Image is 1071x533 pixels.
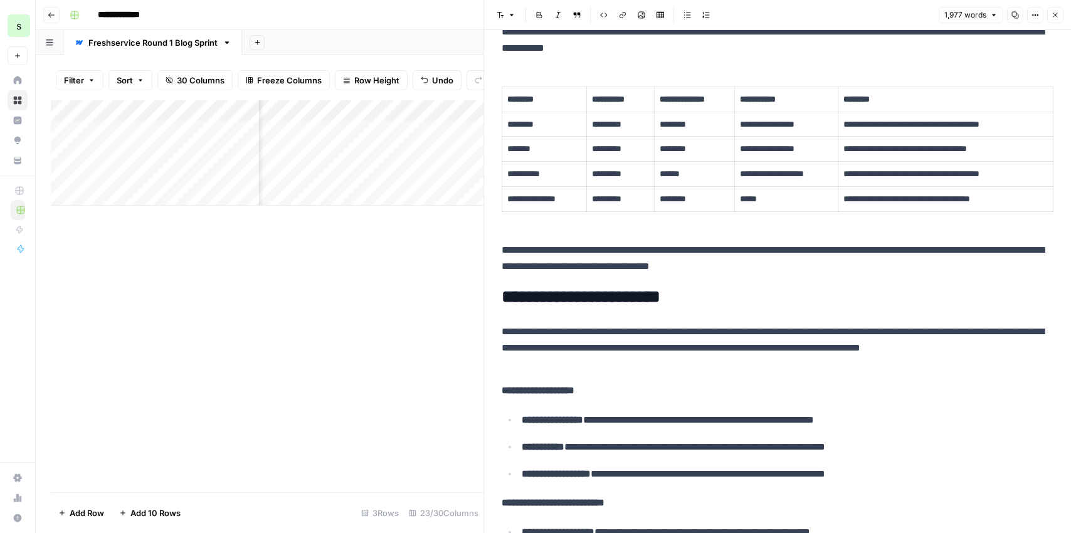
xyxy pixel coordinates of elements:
[238,70,330,90] button: Freeze Columns
[413,70,462,90] button: Undo
[64,74,84,87] span: Filter
[130,507,181,519] span: Add 10 Rows
[8,150,28,171] a: Your Data
[16,18,21,33] span: s
[51,503,112,523] button: Add Row
[404,503,483,523] div: 23/30 Columns
[108,70,152,90] button: Sort
[64,30,242,55] a: Freshservice Round 1 Blog Sprint
[8,488,28,508] a: Usage
[88,36,218,49] div: Freshservice Round 1 Blog Sprint
[117,74,133,87] span: Sort
[157,70,233,90] button: 30 Columns
[70,507,104,519] span: Add Row
[8,130,28,150] a: Opportunities
[944,9,986,21] span: 1,977 words
[432,74,453,87] span: Undo
[8,10,28,41] button: Workspace: saasgenie
[177,74,224,87] span: 30 Columns
[939,7,1003,23] button: 1,977 words
[8,70,28,90] a: Home
[8,90,28,110] a: Browse
[8,468,28,488] a: Settings
[257,74,322,87] span: Freeze Columns
[8,508,28,528] button: Help + Support
[56,70,103,90] button: Filter
[8,110,28,130] a: Insights
[354,74,399,87] span: Row Height
[356,503,404,523] div: 3 Rows
[335,70,408,90] button: Row Height
[112,503,188,523] button: Add 10 Rows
